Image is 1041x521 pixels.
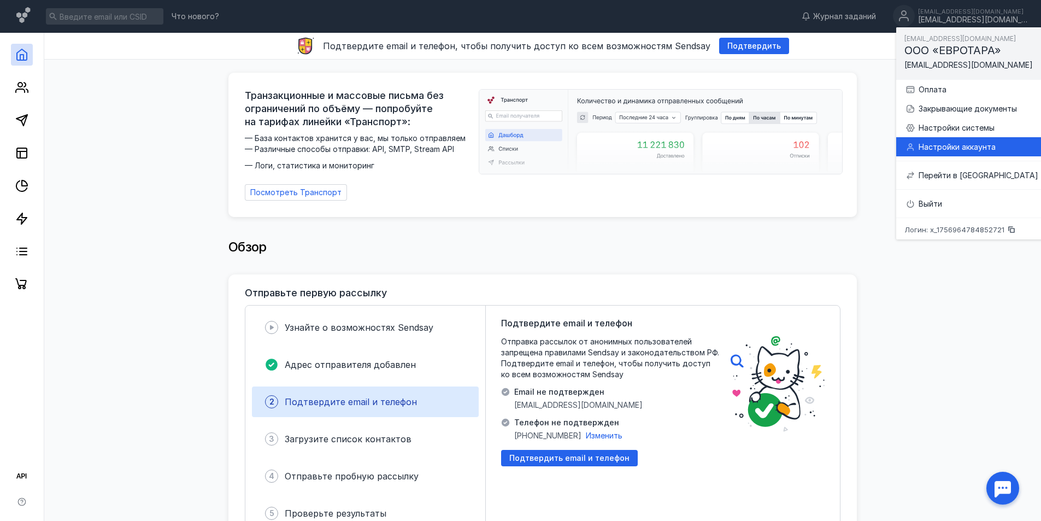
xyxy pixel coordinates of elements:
button: Изменить [586,430,622,441]
span: [PHONE_NUMBER] [514,430,581,441]
span: Подтвердите email и телефон, чтобы получить доступ ко всем возможностям Sendsay [323,40,710,51]
h3: Отправьте первую рассылку [245,288,387,298]
span: Логин: x_1756964784852721 [904,226,1004,233]
a: Что нового? [166,13,225,20]
div: Перейти в [GEOGRAPHIC_DATA] [919,170,1038,181]
span: 2 [269,396,274,407]
img: dashboard-transport-banner [479,90,842,174]
span: 5 [269,508,274,519]
span: Подтвердить [727,42,781,51]
a: Журнал заданий [796,11,881,22]
div: Настройки системы [919,122,1038,133]
span: 3 [269,434,274,444]
img: poster [731,336,825,432]
span: — База контактов хранится у вас, мы только отправляем — Различные способы отправки: API, SMTP, St... [245,133,472,171]
span: Телефон не подтвержден [514,417,622,428]
span: Адрес отправителя добавлен [285,359,416,370]
div: Закрывающие документы [919,103,1038,114]
span: Подтвердите email и телефон [501,317,632,330]
span: Подтвердить email и телефон [509,454,630,463]
span: Подтвердите email и телефон [285,396,417,407]
span: Что нового? [172,13,219,20]
span: Отправка рассылок от анонимных пользователей запрещена правилами Sendsay и законодательством РФ. ... [501,336,720,380]
span: [EMAIL_ADDRESS][DOMAIN_NAME] [904,60,1033,69]
input: Введите email или CSID [46,8,163,25]
span: Email не подтвержден [514,387,643,397]
span: Транзакционные и массовые письма без ограничений по объёму — попробуйте на тарифах линейки «Транс... [245,89,472,128]
span: Обзор [228,239,267,255]
span: [EMAIL_ADDRESS][DOMAIN_NAME] [904,34,1016,43]
span: Журнал заданий [813,11,876,22]
a: Посмотреть Транспорт [245,184,347,201]
span: [EMAIL_ADDRESS][DOMAIN_NAME] [514,400,643,411]
div: [EMAIL_ADDRESS][DOMAIN_NAME] [918,15,1027,25]
span: Узнайте о возможностях Sendsay [285,322,433,333]
div: [EMAIL_ADDRESS][DOMAIN_NAME] [918,8,1027,15]
div: Настройки аккаунта [919,142,1038,153]
span: Изменить [586,431,622,440]
div: Выйти [919,198,1038,209]
span: Проверьте результаты [285,508,386,519]
button: Подтвердить email и телефон [501,450,638,466]
span: Посмотреть Транспорт [250,188,342,197]
span: 4 [269,471,274,482]
button: Подтвердить [719,38,789,54]
span: ООО «ЕВРОТАРА» [904,44,1001,57]
span: Загрузите список контактов [285,434,411,444]
span: Отправьте пробную рассылку [285,471,419,482]
div: Оплата [919,84,1038,95]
